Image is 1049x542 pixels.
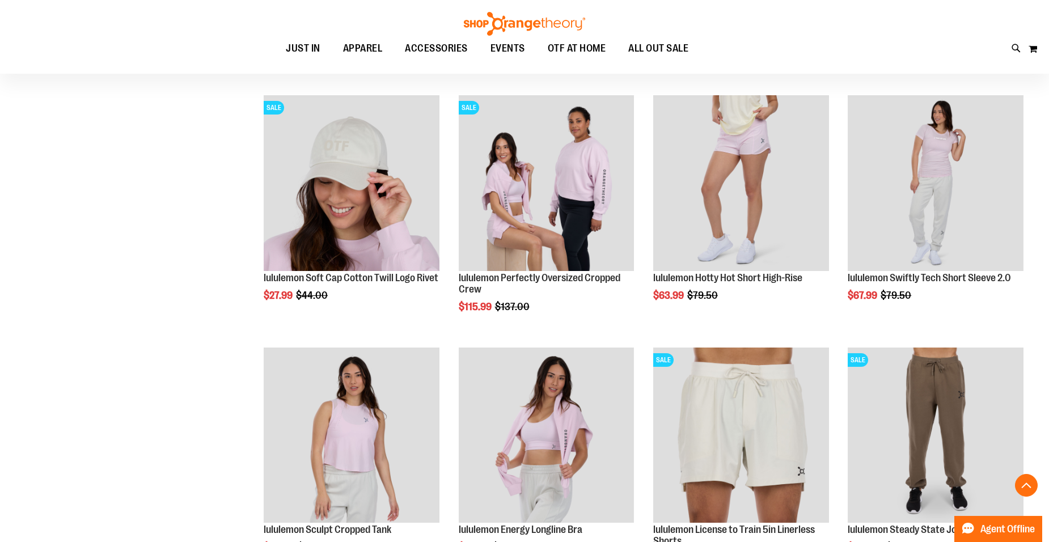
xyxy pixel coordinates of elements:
img: OTF lululemon Soft Cap Cotton Twill Logo Rivet Khaki [264,95,439,271]
span: $115.99 [459,301,493,312]
span: SALE [264,101,284,115]
span: $63.99 [653,290,686,301]
span: $79.50 [687,290,720,301]
span: $67.99 [848,290,879,301]
img: lululemon Swiftly Tech Short Sleeve 2.0 [848,95,1023,271]
a: lululemon Energy Longline Bra [459,348,635,525]
a: lululemon Sculpt Cropped Tank [264,524,391,535]
span: ACCESSORIES [405,36,468,61]
span: $44.00 [296,290,329,301]
div: product [842,90,1029,329]
img: lululemon Hotty Hot Short High-Rise [653,95,829,271]
img: lululemon Perfectly Oversized Cropped Crew [459,95,635,271]
img: lululemon Energy Longline Bra [459,348,635,523]
div: product [453,90,640,341]
div: product [258,90,445,329]
a: lululemon Swiftly Tech Short Sleeve 2.0 [848,95,1023,273]
span: $27.99 [264,290,294,301]
a: lululemon Hotty Hot Short High-Rise [653,95,829,273]
span: SALE [848,353,868,367]
span: SALE [653,353,674,367]
a: lululemon Perfectly Oversized Cropped Crew [459,272,620,295]
img: lululemon License to Train 5in Linerless Shorts [653,348,829,523]
button: Agent Offline [954,516,1042,542]
a: lululemon Sculpt Cropped Tank [264,348,439,525]
img: Shop Orangetheory [462,12,587,36]
span: SALE [459,101,479,115]
a: lululemon Steady State Jogger [848,524,976,535]
span: $137.00 [495,301,531,312]
a: lululemon Perfectly Oversized Cropped CrewSALE [459,95,635,273]
a: lululemon Swiftly Tech Short Sleeve 2.0 [848,272,1011,283]
span: JUST IN [286,36,320,61]
a: lululemon Energy Longline Bra [459,524,582,535]
a: lululemon License to Train 5in Linerless ShortsSALE [653,348,829,525]
span: ALL OUT SALE [628,36,688,61]
span: $79.50 [881,290,913,301]
a: lululemon Steady State JoggerSALE [848,348,1023,525]
span: EVENTS [490,36,525,61]
img: lululemon Steady State Jogger [848,348,1023,523]
span: APPAREL [343,36,383,61]
div: product [648,90,835,329]
a: OTF lululemon Soft Cap Cotton Twill Logo Rivet KhakiSALE [264,95,439,273]
span: OTF AT HOME [548,36,606,61]
a: lululemon Soft Cap Cotton Twill Logo Rivet [264,272,438,283]
a: lululemon Hotty Hot Short High-Rise [653,272,802,283]
span: Agent Offline [980,524,1035,535]
img: lululemon Sculpt Cropped Tank [264,348,439,523]
button: Back To Top [1015,474,1038,497]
